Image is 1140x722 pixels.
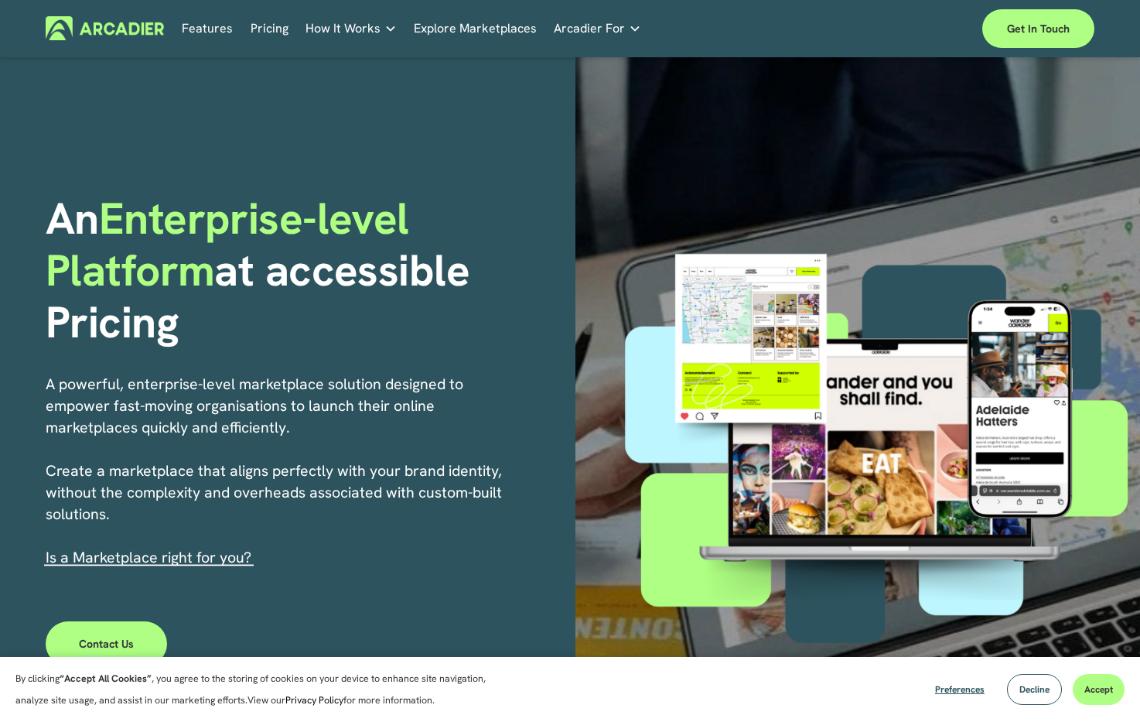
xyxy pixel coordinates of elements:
span: Accept [1084,683,1113,696]
span: Preferences [935,683,985,696]
a: Features [182,16,233,40]
span: Arcadier For [554,18,625,39]
img: Arcadier [46,16,164,40]
button: Decline [1007,674,1062,705]
a: Privacy Policy [285,694,343,707]
a: Explore Marketplaces [414,16,537,40]
span: I [46,547,251,567]
a: Get in touch [982,9,1094,48]
span: Decline [1019,683,1050,696]
a: s a Marketplace right for you? [49,547,251,567]
p: A powerful, enterprise-level marketplace solution designed to empower fast-moving organisations t... [46,373,521,568]
a: Contact Us [46,621,167,666]
a: Pricing [251,16,288,40]
button: Accept [1073,674,1125,705]
h1: An at accessible Pricing [46,193,565,348]
button: Preferences [923,674,996,705]
p: By clicking , you agree to the storing of cookies on your device to enhance site navigation, anal... [15,668,518,711]
a: folder dropdown [305,16,397,40]
strong: “Accept All Cookies” [60,672,152,685]
a: folder dropdown [554,16,641,40]
span: Enterprise-level Platform [46,190,420,299]
span: How It Works [305,18,381,39]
